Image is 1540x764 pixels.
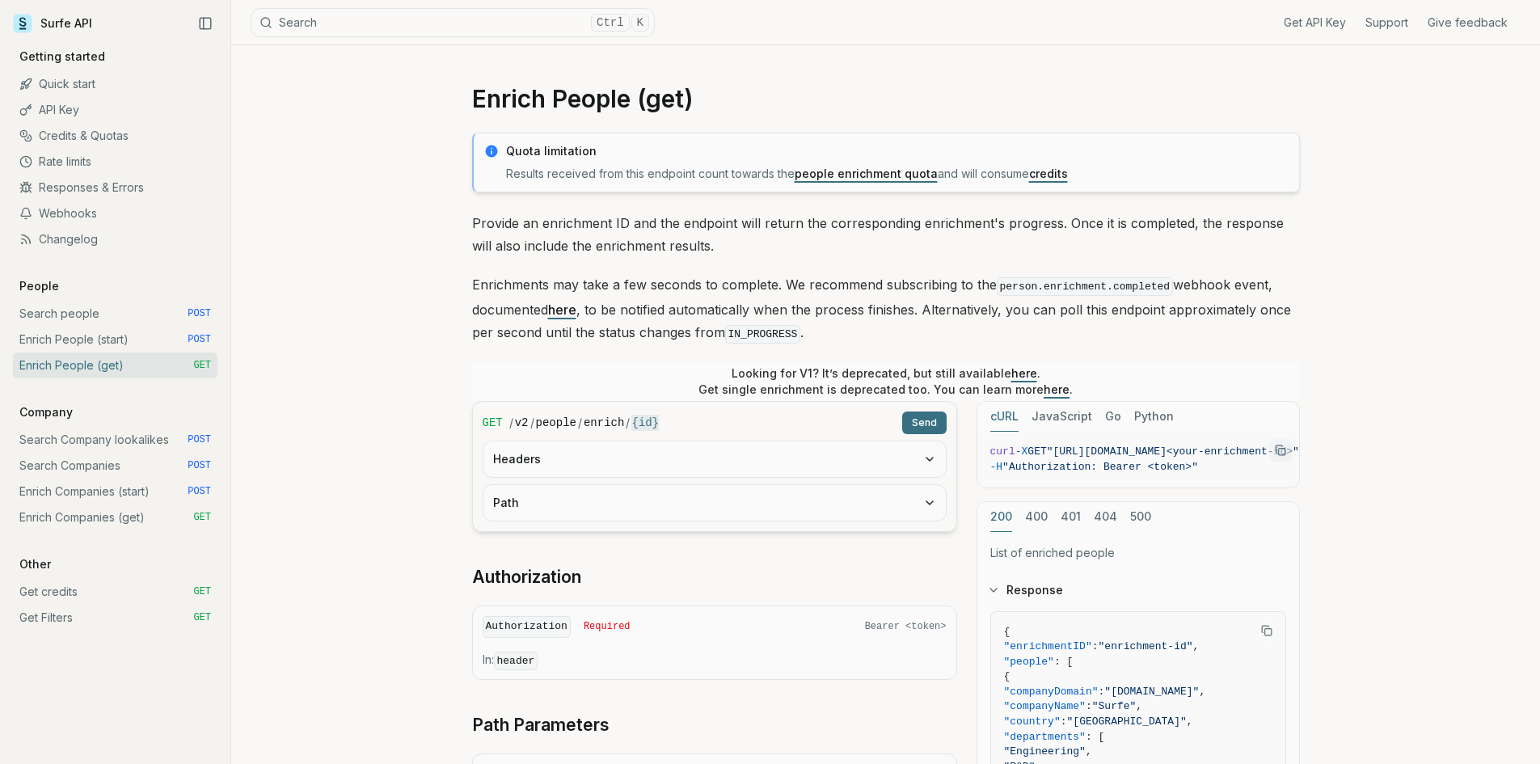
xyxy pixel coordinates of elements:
[578,415,582,431] span: /
[997,277,1174,296] code: person.enrichment.completed
[1199,686,1205,698] span: ,
[548,302,576,318] a: here
[1004,715,1061,728] span: "country"
[990,402,1019,432] button: cURL
[1086,700,1092,712] span: :
[977,569,1299,611] button: Response
[865,620,947,633] span: Bearer <token>
[472,714,610,737] a: Path Parameters
[1187,715,1193,728] span: ,
[902,412,947,434] button: Send
[472,566,581,589] a: Authorization
[1086,731,1104,743] span: : [
[1365,15,1408,31] a: Support
[13,226,217,252] a: Changelog
[483,415,503,431] span: GET
[990,461,1003,473] span: -H
[1193,640,1200,652] span: ,
[483,441,946,477] button: Headers
[13,123,217,149] a: Credits & Quotas
[13,71,217,97] a: Quick start
[188,307,211,320] span: POST
[1099,640,1193,652] span: "enrichment-id"
[1268,438,1293,462] button: Copy Text
[584,620,631,633] span: Required
[795,167,938,180] a: people enrichment quota
[13,97,217,123] a: API Key
[13,11,92,36] a: Surfe API
[530,415,534,431] span: /
[1130,502,1151,532] button: 500
[1027,445,1046,458] span: GET
[193,11,217,36] button: Collapse Sidebar
[1004,686,1099,698] span: "companyDomain"
[1004,731,1086,743] span: "departments"
[1004,640,1092,652] span: "enrichmentID"
[1067,715,1187,728] span: "[GEOGRAPHIC_DATA]"
[1054,656,1073,668] span: : [
[13,453,217,479] a: Search Companies POST
[483,485,946,521] button: Path
[626,415,630,431] span: /
[1004,745,1086,758] span: "Engineering"
[1015,445,1028,458] span: -X
[483,616,571,638] code: Authorization
[13,556,57,572] p: Other
[698,365,1073,398] p: Looking for V1? It’s deprecated, but still available . Get single enrichment is deprecated too. Y...
[631,415,659,431] code: {id}
[1004,656,1054,668] span: "people"
[591,14,630,32] kbd: Ctrl
[13,579,217,605] a: Get credits GET
[13,301,217,327] a: Search people POST
[494,652,538,670] code: header
[13,278,65,294] p: People
[1284,15,1346,31] a: Get API Key
[990,545,1286,561] p: List of enriched people
[1025,502,1048,532] button: 400
[1004,626,1010,638] span: {
[13,479,217,504] a: Enrich Companies (start) POST
[725,325,801,344] code: IN_PROGRESS
[1029,167,1068,180] a: credits
[193,585,211,598] span: GET
[1044,382,1070,396] a: here
[1104,686,1199,698] span: "[DOMAIN_NAME]"
[472,84,1300,113] h1: Enrich People (get)
[193,511,211,524] span: GET
[483,652,947,669] p: In:
[1255,618,1279,643] button: Copy Text
[472,212,1300,257] p: Provide an enrichment ID and the endpoint will return the corresponding enrichment's progress. On...
[1136,700,1142,712] span: ,
[509,415,513,431] span: /
[1004,670,1010,682] span: {
[1002,461,1198,473] span: "Authorization: Bearer <token>"
[193,359,211,372] span: GET
[13,200,217,226] a: Webhooks
[515,415,529,431] code: v2
[1011,366,1037,380] a: here
[1099,686,1105,698] span: :
[13,352,217,378] a: Enrich People (get) GET
[990,502,1012,532] button: 200
[13,605,217,631] a: Get Filters GET
[188,433,211,446] span: POST
[1047,445,1299,458] span: "[URL][DOMAIN_NAME]<your-enrichment-id>"
[13,504,217,530] a: Enrich Companies (get) GET
[13,327,217,352] a: Enrich People (start) POST
[1092,640,1099,652] span: :
[506,166,1289,182] p: Results received from this endpoint count towards the and will consume
[536,415,576,431] code: people
[13,149,217,175] a: Rate limits
[13,427,217,453] a: Search Company lookalikes POST
[251,8,655,37] button: SearchCtrlK
[193,611,211,624] span: GET
[506,143,1289,159] p: Quota limitation
[1105,402,1121,432] button: Go
[1092,700,1137,712] span: "Surfe"
[13,49,112,65] p: Getting started
[188,459,211,472] span: POST
[1004,700,1086,712] span: "companyName"
[188,485,211,498] span: POST
[13,175,217,200] a: Responses & Errors
[1134,402,1174,432] button: Python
